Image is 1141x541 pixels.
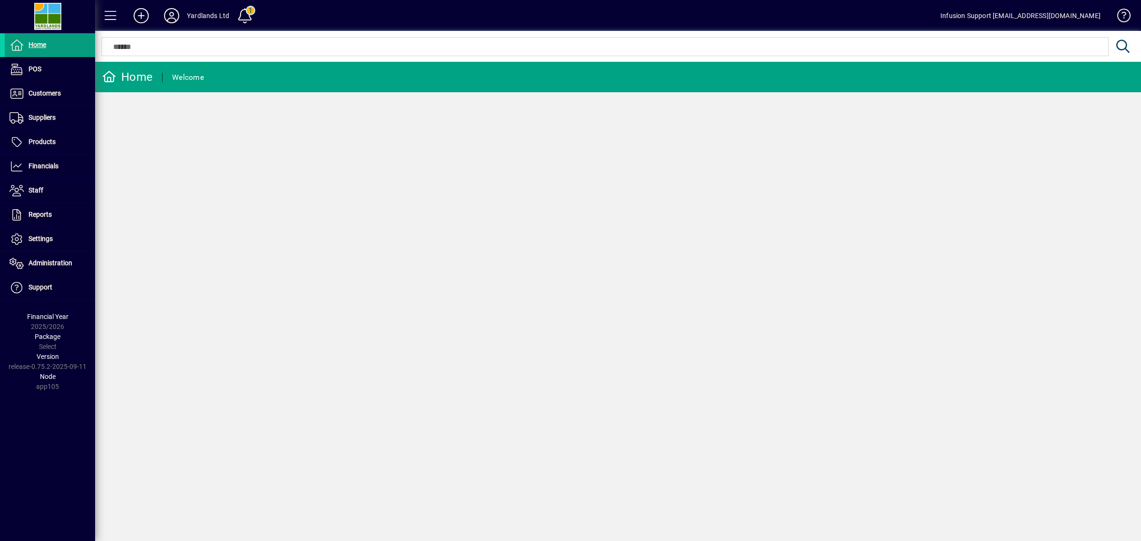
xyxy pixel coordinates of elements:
[5,106,95,130] a: Suppliers
[102,69,153,85] div: Home
[5,155,95,178] a: Financials
[29,89,61,97] span: Customers
[156,7,187,24] button: Profile
[187,8,229,23] div: Yardlands Ltd
[5,227,95,251] a: Settings
[27,313,68,320] span: Financial Year
[29,259,72,267] span: Administration
[29,41,46,48] span: Home
[29,162,58,170] span: Financials
[5,276,95,299] a: Support
[1110,2,1129,33] a: Knowledge Base
[5,179,95,203] a: Staff
[29,283,52,291] span: Support
[29,138,56,145] span: Products
[5,203,95,227] a: Reports
[37,353,59,360] span: Version
[172,70,204,85] div: Welcome
[29,211,52,218] span: Reports
[5,82,95,106] a: Customers
[5,58,95,81] a: POS
[5,130,95,154] a: Products
[126,7,156,24] button: Add
[35,333,60,340] span: Package
[29,235,53,242] span: Settings
[29,186,43,194] span: Staff
[40,373,56,380] span: Node
[29,114,56,121] span: Suppliers
[5,251,95,275] a: Administration
[29,65,41,73] span: POS
[940,8,1101,23] div: Infusion Support [EMAIL_ADDRESS][DOMAIN_NAME]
